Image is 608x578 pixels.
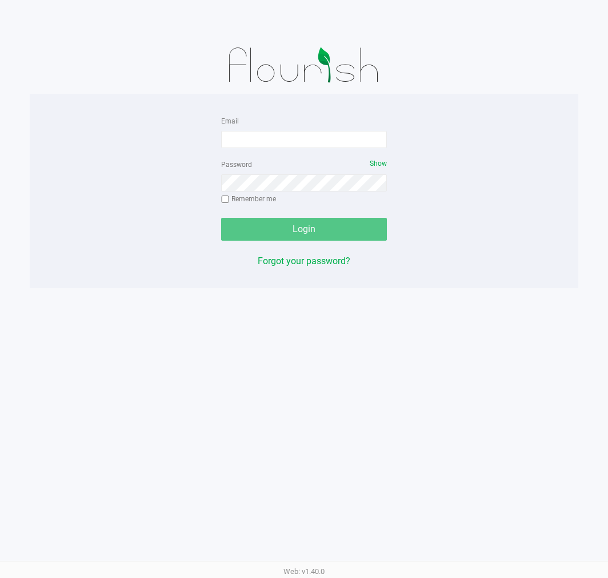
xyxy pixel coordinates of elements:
[258,254,350,268] button: Forgot your password?
[221,194,276,204] label: Remember me
[221,116,239,126] label: Email
[283,567,325,576] span: Web: v1.40.0
[221,196,229,204] input: Remember me
[221,160,252,170] label: Password
[370,160,387,168] span: Show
